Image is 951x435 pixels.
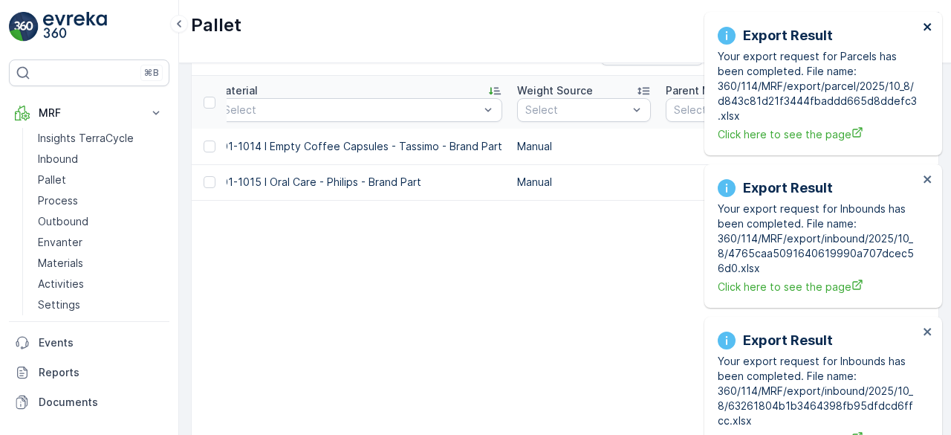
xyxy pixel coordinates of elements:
[517,175,651,190] p: Manual
[144,67,159,79] p: ⌘B
[32,149,169,170] a: Inbound
[39,365,163,380] p: Reports
[9,358,169,387] a: Reports
[38,214,88,229] p: Outbound
[38,235,82,250] p: Envanter
[32,170,169,190] a: Pallet
[38,277,84,291] p: Activities
[38,297,80,312] p: Settings
[204,176,215,188] div: Toggle Row Selected
[923,173,933,187] button: close
[191,13,241,37] p: Pallet
[38,256,83,271] p: Materials
[666,83,750,98] p: Parent Materials
[9,328,169,358] a: Events
[718,202,918,276] p: Your export request for Inbounds has been completed. File name: 360/114/MRF/export/inbound/2025/1...
[9,387,169,417] a: Documents
[923,326,933,340] button: close
[32,128,169,149] a: Insights TerraCycle
[38,193,78,208] p: Process
[32,274,169,294] a: Activities
[32,232,169,253] a: Envanter
[215,175,502,190] p: 301-1015 I Oral Care - Philips - Brand Part
[718,279,918,294] a: Click here to see the page
[32,253,169,274] a: Materials
[204,141,215,152] div: Toggle Row Selected
[39,335,163,350] p: Events
[718,49,918,123] p: Your export request for Parcels has been completed. File name: 360/114/MRF/export/parcel/2025/10_...
[923,21,933,35] button: close
[32,190,169,211] a: Process
[743,25,833,46] p: Export Result
[743,178,833,199] p: Export Result
[718,354,918,428] p: Your export request for Inbounds has been completed. File name: 360/114/MRF/export/inbound/2025/1...
[38,152,78,167] p: Inbound
[215,139,502,154] p: 301-1014 I Empty Coffee Capsules - Tassimo - Brand Part
[39,395,163,410] p: Documents
[743,330,833,351] p: Export Result
[215,83,258,98] p: Material
[224,103,479,117] p: Select
[43,12,107,42] img: logo_light-DOdMpM7g.png
[39,106,140,120] p: MRF
[9,12,39,42] img: logo
[38,173,66,187] p: Pallet
[38,131,134,146] p: Insights TerraCycle
[674,103,776,117] p: Select
[9,98,169,128] button: MRF
[718,126,918,142] a: Click here to see the page
[32,294,169,315] a: Settings
[525,103,628,117] p: Select
[517,139,651,154] p: Manual
[32,211,169,232] a: Outbound
[517,83,593,98] p: Weight Source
